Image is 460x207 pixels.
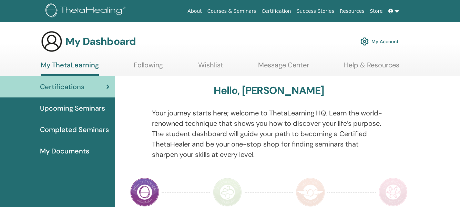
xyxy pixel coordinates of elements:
span: Completed Seminars [40,124,109,135]
h3: Hello, [PERSON_NAME] [214,84,324,97]
img: Certificate of Science [379,178,408,207]
img: Instructor [213,178,242,207]
a: Resources [337,5,367,18]
a: Following [134,61,163,74]
img: cog.svg [360,36,369,47]
a: My Account [360,34,399,49]
span: Certifications [40,82,84,92]
a: My ThetaLearning [41,61,99,76]
p: Your journey starts here; welcome to ThetaLearning HQ. Learn the world-renowned technique that sh... [152,108,386,160]
a: Certification [259,5,294,18]
a: Message Center [258,61,309,74]
a: Wishlist [198,61,223,74]
a: Courses & Seminars [205,5,259,18]
a: Store [367,5,386,18]
img: logo.png [45,3,128,19]
h3: My Dashboard [65,35,136,48]
img: Practitioner [130,178,159,207]
img: Master [296,178,325,207]
a: Help & Resources [344,61,399,74]
a: Success Stories [294,5,337,18]
span: My Documents [40,146,89,156]
img: generic-user-icon.jpg [41,30,63,53]
a: About [185,5,204,18]
span: Upcoming Seminars [40,103,105,113]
